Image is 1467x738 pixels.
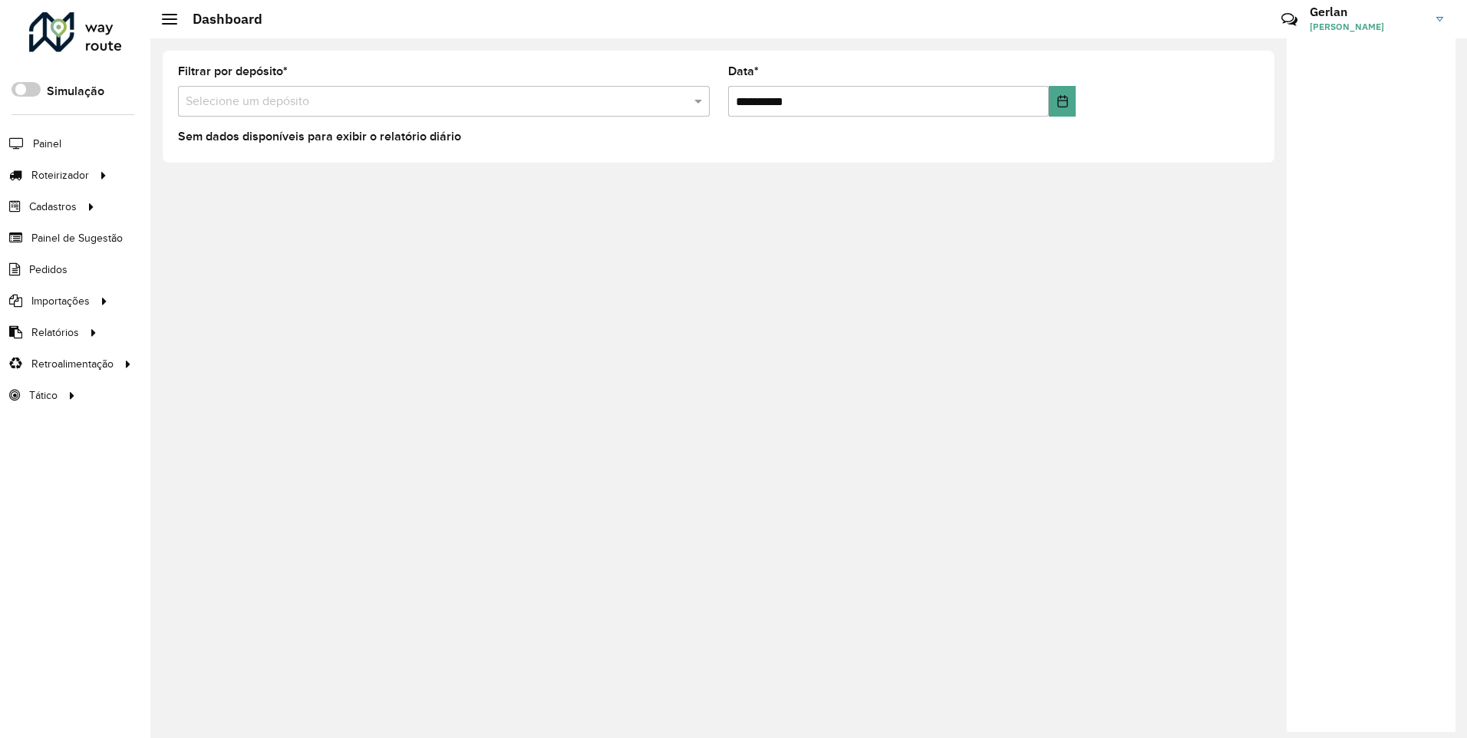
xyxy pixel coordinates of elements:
h3: Gerlan [1310,5,1425,19]
label: Data [728,62,759,81]
span: Pedidos [29,262,68,278]
span: Roteirizador [31,167,89,183]
button: Choose Date [1049,86,1076,117]
span: Painel de Sugestão [31,230,123,246]
span: Relatórios [31,325,79,341]
span: Importações [31,293,90,309]
a: Contato Rápido [1273,3,1306,36]
span: [PERSON_NAME] [1310,20,1425,34]
label: Sem dados disponíveis para exibir o relatório diário [178,127,461,146]
label: Filtrar por depósito [178,62,288,81]
span: Tático [29,387,58,404]
label: Simulação [47,82,104,100]
span: Painel [33,136,61,152]
span: Retroalimentação [31,356,114,372]
h2: Dashboard [177,11,262,28]
span: Cadastros [29,199,77,215]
